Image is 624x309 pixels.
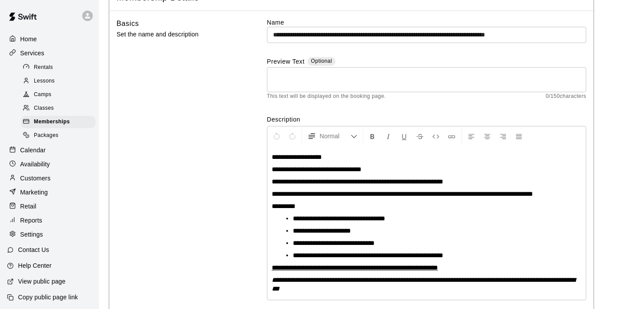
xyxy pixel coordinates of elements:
button: Justify Align [511,128,526,144]
span: Packages [34,131,58,140]
span: Optional [311,58,332,64]
div: Camps [21,89,95,101]
div: Lessons [21,75,95,87]
span: Memberships [34,118,70,126]
span: Rentals [34,63,53,72]
a: Memberships [21,115,99,129]
p: Reports [20,216,42,225]
a: Reports [7,214,92,227]
a: Classes [21,102,99,115]
span: Normal [320,132,350,140]
a: Lessons [21,74,99,88]
button: Left Align [464,128,479,144]
p: Customers [20,174,51,183]
p: Copy public page link [18,293,78,302]
button: Format Bold [365,128,380,144]
a: Home [7,32,92,46]
a: Settings [7,228,92,241]
button: Formatting Options [304,128,361,144]
button: Format Underline [397,128,412,144]
a: Rentals [21,61,99,74]
span: This text will be displayed on the booking page. [267,92,386,101]
p: Home [20,35,37,43]
button: Insert Link [444,128,459,144]
button: Format Italics [381,128,396,144]
h6: Basics [117,18,139,29]
a: Retail [7,200,92,213]
div: Rentals [21,61,95,74]
p: Retail [20,202,36,211]
button: Center Align [480,128,495,144]
p: Set the name and description [117,29,239,40]
div: Classes [21,102,95,115]
a: Customers [7,172,92,185]
button: Right Align [496,128,511,144]
button: Insert Code [428,128,443,144]
span: Classes [34,104,54,113]
p: Services [20,49,44,57]
a: Calendar [7,144,92,157]
p: Marketing [20,188,48,197]
span: Lessons [34,77,55,86]
button: Redo [285,128,300,144]
a: Camps [21,88,99,102]
span: Camps [34,90,51,99]
a: Services [7,47,92,60]
div: Packages [21,129,95,142]
label: Description [267,115,586,124]
p: Availability [20,160,50,169]
a: Marketing [7,186,92,199]
button: Format Strikethrough [412,128,427,144]
p: Help Center [18,261,51,270]
div: Memberships [21,116,95,128]
p: Settings [20,230,43,239]
a: Availability [7,158,92,171]
label: Name [267,18,586,27]
button: Undo [269,128,284,144]
p: Calendar [20,146,46,154]
p: View public page [18,277,66,286]
span: 0 / 150 characters [546,92,586,101]
p: Contact Us [18,245,49,254]
a: Packages [21,129,99,143]
label: Preview Text [267,57,305,67]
